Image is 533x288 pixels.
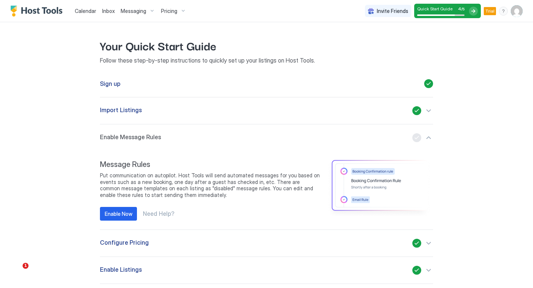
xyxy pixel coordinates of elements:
[100,37,433,54] span: Your Quick Start Guide
[100,266,142,275] span: Enable Listings
[102,8,115,14] span: Inbox
[75,7,96,15] a: Calendar
[100,207,137,221] button: Enable Now
[100,172,321,198] span: Put communication on autopilot. Host Tools will send automated messages for you based on events s...
[499,7,508,16] div: menu
[75,8,96,14] span: Calendar
[100,160,321,169] span: Message Rules
[100,257,433,284] button: Enable Listings
[10,6,66,17] a: Host Tools Logo
[100,57,433,64] span: Follow these step-by-step instructions to quickly set up your listings on Host Tools.
[121,8,146,14] span: Messaging
[100,239,149,248] span: Configure Pricing
[458,6,461,11] span: 4
[7,263,25,281] iframe: Intercom live chat
[100,151,433,230] section: Enable Message Rules
[417,6,453,11] span: Quick Start Guide
[100,124,433,151] button: Enable Message Rules
[143,210,174,217] span: Need Help?
[100,133,161,142] span: Enable Message Rules
[100,106,142,115] span: Import Listings
[461,7,465,11] span: / 5
[100,80,120,87] span: Sign up
[105,210,133,218] div: Enable Now
[161,8,177,14] span: Pricing
[102,7,115,15] a: Inbox
[326,160,433,216] div: image
[485,8,495,14] span: Trial
[100,230,433,257] button: Configure Pricing
[100,97,433,124] button: Import Listings
[143,210,174,218] a: Need Help?
[377,8,408,14] span: Invite Friends
[511,5,523,17] div: User profile
[23,263,29,269] span: 1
